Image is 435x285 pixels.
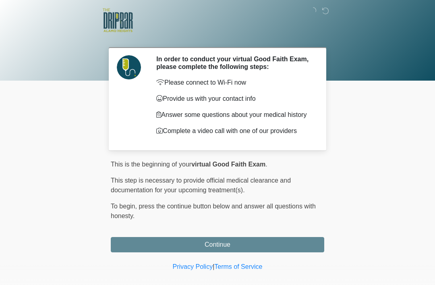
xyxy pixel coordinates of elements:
span: This step is necessary to provide official medical clearance and documentation for your upcoming ... [111,177,291,193]
a: Terms of Service [214,263,262,270]
span: press the continue button below and answer all questions with honesty. [111,203,316,219]
button: Continue [111,237,324,252]
strong: virtual Good Faith Exam [191,161,265,168]
img: The DRIPBaR - Alamo Heights Logo [103,6,133,35]
p: Please connect to Wi-Fi now [156,78,312,87]
a: | [213,263,214,270]
span: This is the beginning of your [111,161,191,168]
p: Provide us with your contact info [156,94,312,104]
p: Complete a video call with one of our providers [156,126,312,136]
a: Privacy Policy [173,263,213,270]
h2: In order to conduct your virtual Good Faith Exam, please complete the following steps: [156,55,312,71]
p: Answer some questions about your medical history [156,110,312,120]
span: To begin, [111,203,139,210]
img: Agent Avatar [117,55,141,79]
span: . [265,161,267,168]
